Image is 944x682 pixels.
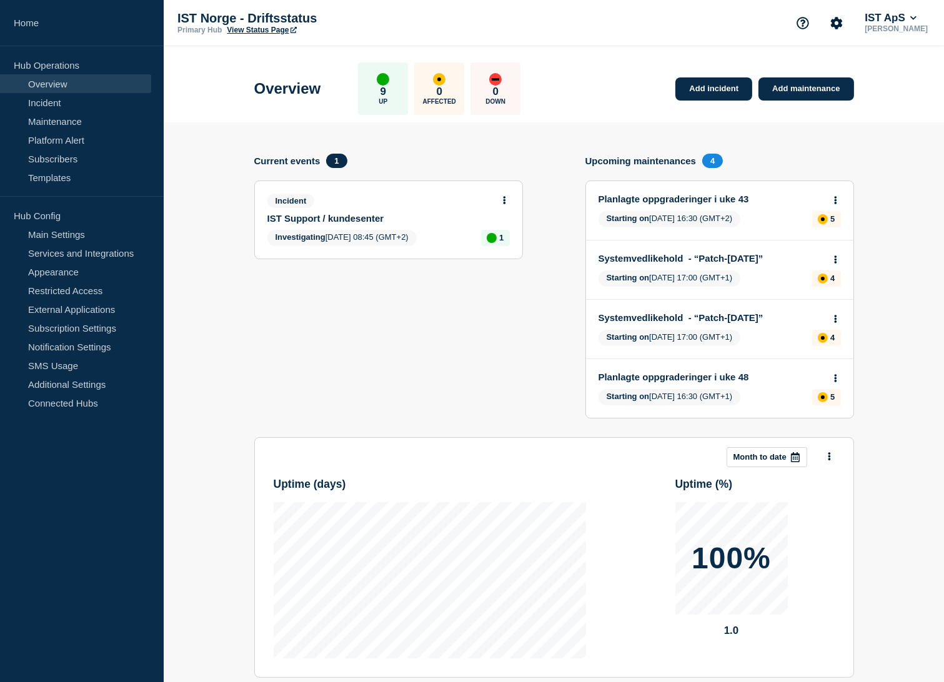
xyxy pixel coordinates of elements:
[433,73,445,86] div: affected
[607,214,650,223] span: Starting on
[585,156,697,166] h4: Upcoming maintenances
[177,11,427,26] p: IST Norge - Driftsstatus
[493,86,499,98] p: 0
[675,478,733,491] h3: Uptime ( % )
[177,26,222,34] p: Primary Hub
[790,10,816,36] button: Support
[423,98,456,105] p: Affected
[702,154,723,168] span: 4
[862,12,919,24] button: IST ApS
[830,274,835,283] p: 4
[818,274,828,284] div: affected
[599,194,824,204] a: Planlagte oppgraderinger i uke 43
[599,211,741,227] span: [DATE] 16:30 (GMT+2)
[599,270,741,287] span: [DATE] 17:00 (GMT+1)
[274,478,346,491] h3: Uptime ( days )
[267,213,493,224] a: IST Support / kundesenter
[823,10,850,36] button: Account settings
[276,232,325,242] span: Investigating
[487,233,497,243] div: up
[675,625,788,637] p: 1.0
[227,26,296,34] a: View Status Page
[254,156,320,166] h4: Current events
[489,73,502,86] div: down
[607,392,650,401] span: Starting on
[727,447,807,467] button: Month to date
[380,86,386,98] p: 9
[499,233,504,242] p: 1
[599,312,824,323] a: Systemvedlikehold - “Patch-[DATE]”
[862,24,930,33] p: [PERSON_NAME]
[733,452,787,462] p: Month to date
[254,80,321,97] h1: Overview
[818,333,828,343] div: affected
[607,273,650,282] span: Starting on
[599,330,741,346] span: [DATE] 17:00 (GMT+1)
[437,86,442,98] p: 0
[830,214,835,224] p: 5
[599,372,824,382] a: Planlagte oppgraderinger i uke 48
[830,333,835,342] p: 4
[267,230,417,246] span: [DATE] 08:45 (GMT+2)
[818,392,828,402] div: affected
[599,253,824,264] a: Systemvedlikehold - “Patch-[DATE]”
[379,98,387,105] p: Up
[818,214,828,224] div: affected
[675,77,752,101] a: Add incident
[377,73,389,86] div: up
[692,543,771,573] p: 100%
[326,154,347,168] span: 1
[758,77,853,101] a: Add maintenance
[599,389,741,405] span: [DATE] 16:30 (GMT+1)
[607,332,650,342] span: Starting on
[267,194,315,208] span: Incident
[830,392,835,402] p: 5
[485,98,505,105] p: Down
